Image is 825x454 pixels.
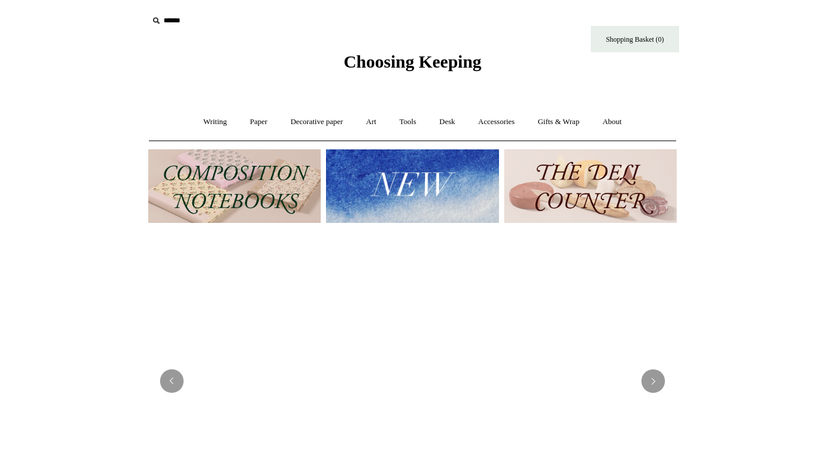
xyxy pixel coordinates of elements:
img: New.jpg__PID:f73bdf93-380a-4a35-bcfe-7823039498e1 [326,149,498,223]
button: Previous [160,369,184,393]
a: Shopping Basket (0) [591,26,679,52]
a: About [592,106,633,138]
a: Art [355,106,387,138]
button: Next [641,369,665,393]
a: Paper [239,106,278,138]
a: Tools [389,106,427,138]
a: Decorative paper [280,106,354,138]
span: Choosing Keeping [344,52,481,71]
a: Gifts & Wrap [527,106,590,138]
a: Accessories [468,106,525,138]
a: Writing [193,106,238,138]
img: The Deli Counter [504,149,677,223]
img: 202302 Composition ledgers.jpg__PID:69722ee6-fa44-49dd-a067-31375e5d54ec [148,149,321,223]
a: Desk [429,106,466,138]
a: Choosing Keeping [344,61,481,69]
